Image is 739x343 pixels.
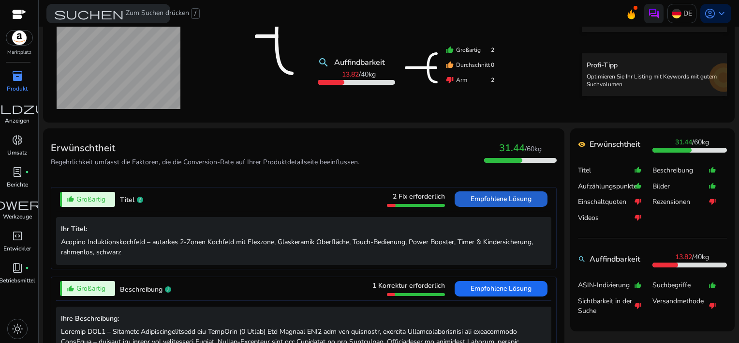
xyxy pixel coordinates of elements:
[3,244,31,253] p: Entwickler
[456,76,467,84] font: Arm
[704,8,716,19] span: account_circle
[652,296,709,316] p: Versandmethode
[455,191,547,207] button: Empfohlene Lösung
[318,57,329,68] mat-icon: search
[634,178,642,194] mat-icon: thumb_up_alt
[6,31,32,45] img: amazon.svg
[652,166,709,175] p: Beschreibung
[491,46,494,54] span: 2
[393,192,445,201] span: 2 Fix erforderlich
[634,277,642,293] mat-icon: thumb_up_alt
[25,266,29,270] span: fiber_manual_record
[61,315,547,323] h5: Ihre Beschreibung:
[61,237,547,257] p: Acopino Induktionskochfeld – autarkes 2-Zonen Kochfeld mit Flexzone, Glaskeramik Oberfläche, Touc...
[499,144,542,154] span: kg
[126,8,189,19] font: Zum Suchen drücken
[675,252,709,262] span: / kg
[590,139,640,150] b: Erwünschtheit
[675,138,709,147] span: / kg
[587,73,722,88] p: Optimieren Sie Ihr Listing mit Keywords mit gutem Suchvolumen
[54,8,124,19] span: suchen
[456,46,481,54] font: Großartig
[578,296,634,316] p: Sichtbarkeit in der Suche
[578,255,586,263] mat-icon: search
[120,285,163,294] span: Beschreibung
[578,281,634,290] p: ASIN-Indizierung
[471,284,532,293] span: Empfohlene Lösung
[191,8,200,19] span: /
[361,70,369,79] span: 40
[491,61,494,69] span: 0
[675,252,692,262] b: 13.82
[675,138,692,147] b: 31.44
[709,293,716,319] mat-icon: thumb_down_alt
[12,70,23,82] span: inventory_2
[578,140,586,148] mat-icon: remove_red_eye
[683,5,692,22] p: DE
[12,134,23,146] span: donut_small
[709,162,716,178] mat-icon: thumb_up_alt
[334,57,385,68] b: Auffindbarkeit
[694,138,702,147] span: 60
[634,293,642,319] mat-icon: thumb_down_alt
[25,170,29,174] span: fiber_manual_record
[446,76,454,84] mat-icon: thumb_down
[61,225,547,234] h5: Ihr Titel:
[590,253,640,265] b: Auffindbarkeit
[652,182,709,191] p: Bilder
[76,194,105,204] span: Großartig
[446,61,454,69] mat-icon: thumb_up
[12,166,23,178] span: lab_profile
[716,8,727,19] span: keyboard_arrow_down
[12,230,23,242] span: code_blocks
[578,182,634,191] p: Aufzählungspunkte
[694,252,702,262] span: 40
[7,180,28,189] p: Berichte
[342,70,376,79] span: / kg
[5,116,30,125] p: Anzeigen
[3,212,32,221] p: Werkzeuge
[446,46,454,54] mat-icon: thumb_up
[634,210,642,226] mat-icon: thumb_down_alt
[672,9,681,18] img: de.svg
[491,76,494,84] span: 2
[709,277,716,293] mat-icon: thumb_up_alt
[634,162,642,178] mat-icon: thumb_up_alt
[372,281,445,290] span: 1 Korrektur erforderlich
[587,62,722,70] h5: Profi-Tipp
[652,197,709,207] p: Rezensionen
[634,194,642,210] mat-icon: thumb_down_alt
[12,262,23,274] span: book_4
[51,142,359,154] h3: Erwünschtheit
[578,213,634,223] p: Videos
[120,195,134,204] span: Titel
[709,194,716,210] mat-icon: thumb_down_alt
[7,49,31,56] p: Marktplatz
[7,84,28,93] p: Produkt
[578,166,634,175] p: Titel
[76,283,105,294] span: Großartig
[12,323,23,335] span: light_mode
[455,281,547,296] button: Empfohlene Lösung
[471,194,532,203] span: Empfohlene Lösung
[67,285,74,293] mat-icon: thumb_up_alt
[456,61,490,69] font: Durchschnitt
[51,157,359,167] span: Begehrlichkeit umfasst die Faktoren, die die Conversion-Rate auf Ihrer Produktdetailseite beeinfl...
[652,281,709,290] p: Suchbegriffe
[709,178,716,194] mat-icon: thumb_up_alt
[525,144,534,154] span: /60
[499,141,525,155] span: 31.44
[7,148,27,157] p: Umsatz
[578,197,634,207] p: Einschaltquoten
[67,195,74,203] mat-icon: thumb_up_alt
[342,70,359,79] b: 13.82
